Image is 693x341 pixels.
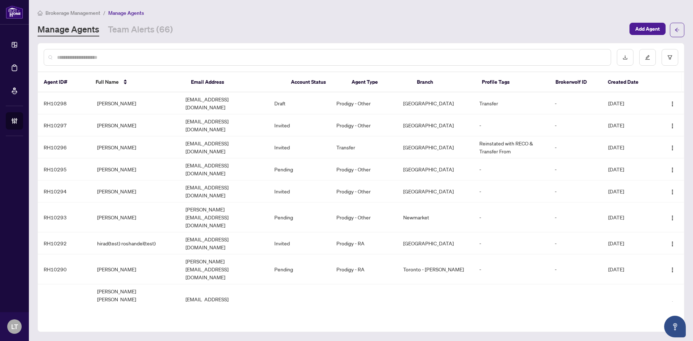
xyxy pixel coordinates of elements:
a: Team Alerts (66) [108,23,173,36]
th: Full Name [90,72,185,92]
td: RH10288 [38,284,91,322]
button: Logo [667,211,678,223]
td: - [474,158,549,180]
span: edit [645,55,650,60]
td: Prodigy - Other [331,180,397,202]
td: [EMAIL_ADDRESS][DOMAIN_NAME] [180,180,269,202]
th: Agent Type [346,72,411,92]
td: [PERSON_NAME] [91,114,180,136]
th: Profile Tags [476,72,550,92]
td: - [549,180,602,202]
span: Full Name [96,78,119,86]
span: Manage Agents [108,10,144,16]
img: Logo [670,301,675,307]
img: logo [6,5,23,19]
button: Logo [667,163,678,175]
button: edit [639,49,656,66]
img: Logo [670,101,675,107]
td: - [549,232,602,254]
span: filter [667,55,672,60]
td: Transfer [474,92,549,114]
img: Logo [670,167,675,173]
td: [DATE] [602,114,656,136]
button: Logo [667,141,678,153]
td: Prodigy - Other [331,284,397,322]
th: Account Status [285,72,346,92]
td: - [549,92,602,114]
td: [EMAIL_ADDRESS][DOMAIN_NAME] [180,92,269,114]
td: Reinstated with RECO & Transfer From [474,136,549,158]
button: Logo [667,263,678,275]
td: [DATE] [602,232,656,254]
img: Logo [670,145,675,151]
td: RH10297 [38,114,91,136]
td: [EMAIL_ADDRESS][DOMAIN_NAME] [180,158,269,180]
th: Agent ID# [38,72,90,92]
td: [PERSON_NAME] [91,158,180,180]
td: [PERSON_NAME] [91,202,180,232]
td: Prodigy - Other [331,202,397,232]
button: filter [662,49,678,66]
td: [PERSON_NAME] [91,180,180,202]
td: RH10290 [38,254,91,284]
img: Logo [670,215,675,221]
td: RH10298 [38,92,91,114]
td: Pending [269,158,331,180]
td: [DATE] [602,254,656,284]
td: [GEOGRAPHIC_DATA] [397,158,474,180]
td: - [549,158,602,180]
td: [DATE] [602,92,656,114]
td: Prodigy - RA [331,232,397,254]
td: [PERSON_NAME] [91,254,180,284]
img: Logo [670,189,675,195]
span: Add Agent [635,23,660,35]
td: Prodigy - Other [331,92,397,114]
td: - [549,284,602,322]
td: - [474,114,549,136]
td: [PERSON_NAME][EMAIL_ADDRESS][DOMAIN_NAME] [180,254,269,284]
td: Transfer [331,136,397,158]
td: [GEOGRAPHIC_DATA] [397,114,474,136]
button: Logo [667,185,678,197]
td: - [474,284,549,322]
td: - [549,114,602,136]
td: Pending [269,202,331,232]
td: Toronto - [PERSON_NAME] [397,254,474,284]
button: download [617,49,633,66]
td: hirad(test) roshandel(test) [91,232,180,254]
td: - [549,136,602,158]
td: Newmarket [397,202,474,232]
td: Pending [269,254,331,284]
td: [PERSON_NAME] [91,136,180,158]
th: Email Address [185,72,286,92]
button: Add Agent [629,23,666,35]
img: Logo [670,241,675,247]
td: - [549,202,602,232]
td: [EMAIL_ADDRESS][DOMAIN_NAME] [180,136,269,158]
span: arrow-left [675,27,680,32]
a: Manage Agents [38,23,99,36]
th: Brokerwolf ID [550,72,602,92]
td: [GEOGRAPHIC_DATA] [397,284,474,322]
td: RH10293 [38,202,91,232]
td: [DATE] [602,158,656,180]
span: home [38,10,43,16]
td: - [549,254,602,284]
td: - [474,180,549,202]
li: / [103,9,105,17]
td: [DATE] [602,136,656,158]
td: - [474,202,549,232]
button: Logo [667,119,678,131]
td: - [474,232,549,254]
td: [DATE] [602,284,656,322]
span: Brokerage Management [45,10,100,16]
td: [EMAIL_ADDRESS][DOMAIN_NAME] [180,232,269,254]
td: Prodigy - RA [331,254,397,284]
td: Prodigy - Other [331,114,397,136]
td: [EMAIL_ADDRESS][DOMAIN_NAME] [180,114,269,136]
button: Logo [667,237,678,249]
img: Logo [670,267,675,273]
td: - [474,254,549,284]
button: Open asap [664,316,686,337]
button: Logo [667,97,678,109]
